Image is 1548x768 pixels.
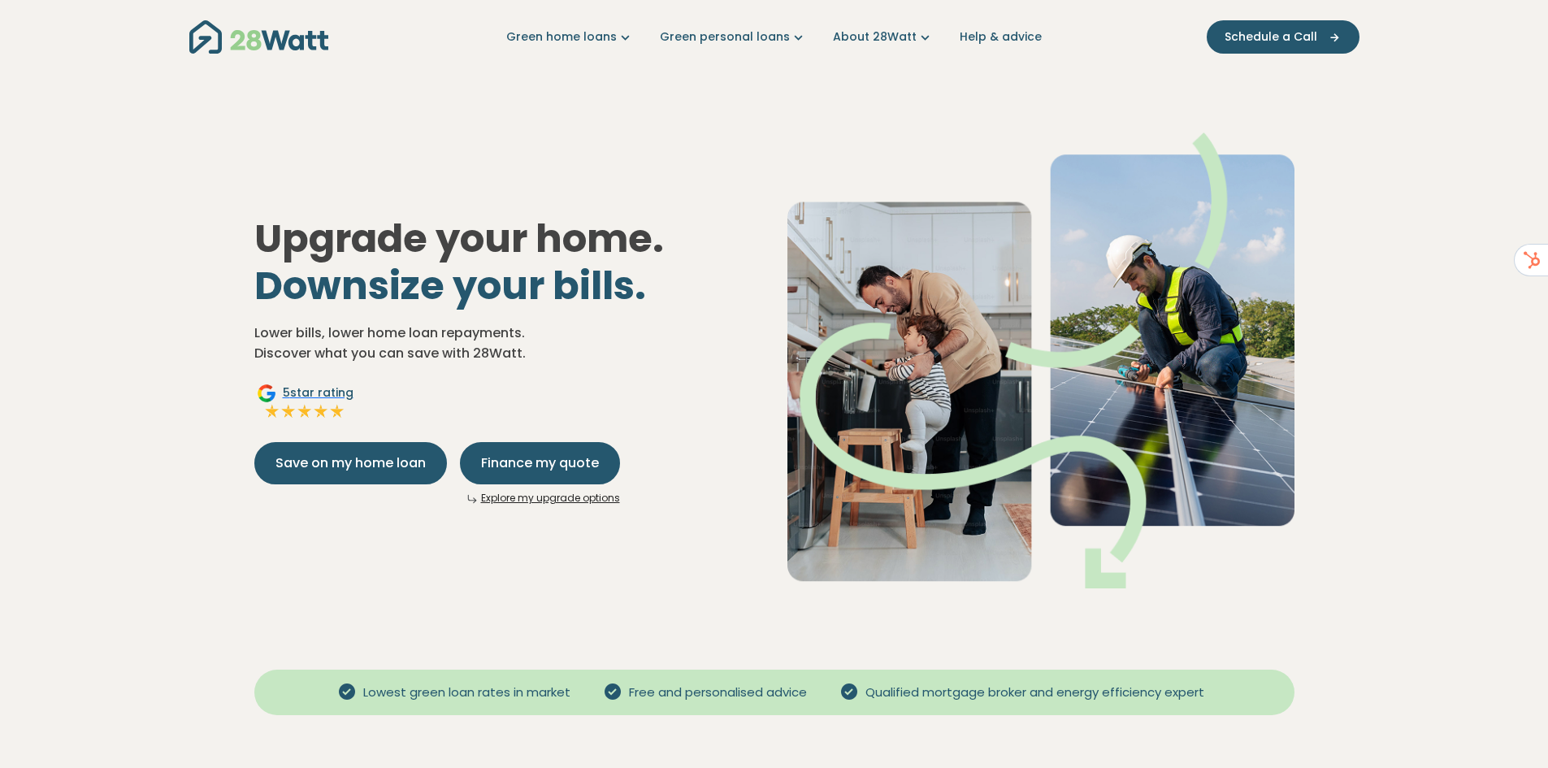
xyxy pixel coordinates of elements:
[960,28,1042,46] a: Help & advice
[189,20,328,54] img: 28Watt
[297,403,313,419] img: Full star
[357,683,577,702] span: Lowest green loan rates in market
[275,453,426,473] span: Save on my home loan
[506,28,634,46] a: Green home loans
[257,384,276,403] img: Google
[313,403,329,419] img: Full star
[622,683,813,702] span: Free and personalised advice
[280,403,297,419] img: Full star
[254,215,761,309] h1: Upgrade your home.
[833,28,934,46] a: About 28Watt
[254,258,646,313] span: Downsize your bills.
[460,442,620,484] button: Finance my quote
[481,491,620,505] a: Explore my upgrade options
[787,132,1294,588] img: Dad helping toddler
[1225,28,1317,46] span: Schedule a Call
[1207,20,1359,54] button: Schedule a Call
[329,403,345,419] img: Full star
[660,28,807,46] a: Green personal loans
[264,403,280,419] img: Full star
[254,384,356,423] a: Google5star ratingFull starFull starFull starFull starFull star
[189,16,1359,58] nav: Main navigation
[254,442,447,484] button: Save on my home loan
[481,453,599,473] span: Finance my quote
[254,323,761,364] p: Lower bills, lower home loan repayments. Discover what you can save with 28Watt.
[283,384,353,401] span: 5 star rating
[859,683,1211,702] span: Qualified mortgage broker and energy efficiency expert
